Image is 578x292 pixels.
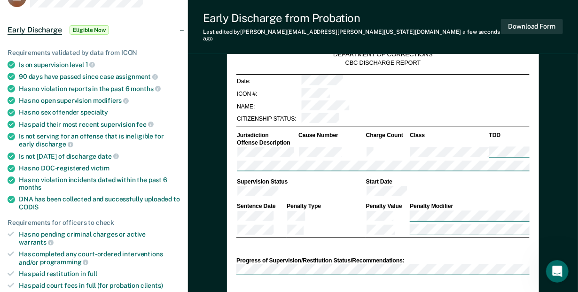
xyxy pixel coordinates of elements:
th: Penalty Type [286,202,365,210]
span: CODIS [19,203,39,211]
div: DEPARTMENT OF CORRECTIONS [333,50,433,58]
div: Is not [DATE] of discharge [19,152,180,161]
span: months [19,184,41,191]
span: Early Discharge [8,25,62,35]
iframe: Intercom live chat [546,260,569,283]
th: Start Date [366,178,530,185]
span: assignment [116,73,158,80]
span: Eligible Now [70,25,109,35]
img: logo [19,18,70,33]
th: Class [409,131,488,138]
th: Offense Description [236,138,298,146]
th: TDD [489,131,530,138]
div: Has no violation reports in the past 6 [19,85,180,93]
div: Has no pending criminal charges or active [19,231,180,246]
div: Has no violation incidents dated within the past 6 [19,176,180,192]
th: Cause Number [298,131,365,138]
div: Has paid their most recent supervision [19,120,180,129]
span: fee [137,121,154,128]
th: Penalty Modifier [409,202,530,210]
div: 90 days have passed since case [19,72,180,81]
span: clients) [141,282,163,289]
span: date [98,153,118,160]
button: Messages [94,206,188,243]
span: full [87,270,97,277]
td: CITIZENSHIP STATUS: [236,113,301,125]
th: Supervision Status [236,178,365,185]
div: Close [162,15,179,32]
p: Hi [PERSON_NAME] [19,67,169,83]
div: Requirements validated by data from ICON [8,49,180,57]
div: Send us a message [19,118,157,128]
td: Date: [236,74,301,87]
span: modifiers [93,97,129,104]
div: Has completed any court-ordered interventions and/or [19,250,180,266]
div: CBC DISCHARGE REPORT [345,59,421,67]
div: Has paid restitution in [19,270,180,278]
div: Send us a message [9,110,179,136]
span: Home [36,229,57,236]
th: Sentence Date [236,202,286,210]
div: DNA has been collected and successfully uploaded to [19,195,180,211]
th: Charge Count [366,131,410,138]
span: a few seconds ago [203,29,500,42]
span: discharge [36,140,73,148]
div: Has paid court fees in full (for probation [19,282,180,290]
th: Jurisdiction [236,131,298,138]
span: warrants [19,238,54,246]
div: Has no DOC-registered [19,164,180,172]
div: Has no open supervision [19,96,180,105]
span: months [131,85,161,92]
div: Has no sex offender [19,108,180,116]
img: Profile image for Kim [92,15,111,34]
div: Progress of Supervision/Restitution Status/Recommendations: [236,257,530,264]
span: 1 [86,61,95,68]
img: Profile image for Rajan [110,15,129,34]
div: Requirements for officers to check [8,219,180,227]
span: Messages [125,229,157,236]
p: How can we help? [19,83,169,99]
div: Is on supervision level [19,61,180,69]
div: Early Discharge from Probation [203,11,501,25]
span: programming [40,258,88,266]
td: NAME: [236,100,301,113]
span: specialty [80,108,108,116]
div: Last edited by [PERSON_NAME][EMAIL_ADDRESS][PERSON_NAME][US_STATE][DOMAIN_NAME] [203,29,501,42]
div: Is not serving for an offense that is ineligible for early [19,132,180,148]
button: Download Form [501,19,563,34]
th: Penalty Value [366,202,410,210]
div: Profile image for Krysty [128,15,147,34]
span: victim [91,164,109,172]
td: ICON #: [236,87,301,100]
